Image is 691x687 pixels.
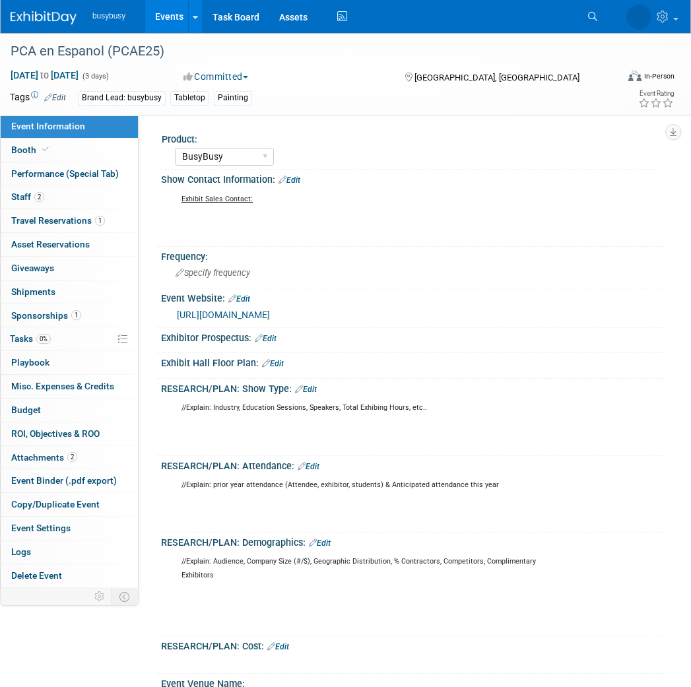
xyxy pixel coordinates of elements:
[11,191,44,202] span: Staff
[1,257,138,280] a: Giveaways
[11,145,51,155] span: Booth
[1,493,138,516] a: Copy/Duplicate Event
[11,428,100,439] span: ROI, Objectives & ROO
[1,375,138,398] a: Misc. Expenses & Credits
[42,146,49,153] i: Booth reservation complete
[279,176,300,185] a: Edit
[11,546,31,557] span: Logs
[1,304,138,327] a: Sponsorships1
[1,280,138,304] a: Shipments
[161,533,665,550] div: RESEARCH/PLAN: Demographics:
[10,90,66,106] td: Tags
[92,11,125,20] span: busybusy
[1,185,138,209] a: Staff2
[11,215,105,226] span: Travel Reservations
[95,216,105,226] span: 1
[11,239,90,249] span: Asset Reservations
[161,288,665,306] div: Event Website:
[177,310,270,320] a: [URL][DOMAIN_NAME]
[181,195,253,203] u: Exhibit Sales Contact:
[11,11,77,24] img: ExhibitDay
[34,192,44,202] span: 2
[161,170,665,187] div: Show Contact Information:
[1,351,138,374] a: Playbook
[71,310,81,320] span: 1
[38,70,51,81] span: to
[295,385,317,394] a: Edit
[228,294,250,304] a: Edit
[161,379,665,396] div: RESEARCH/PLAN: Show Type:
[11,475,117,486] span: Event Binder (.pdf export)
[11,523,71,533] span: Event Settings
[161,328,665,345] div: Exhibitor Prospectus:
[11,263,54,273] span: Giveaways
[1,139,138,162] a: Booth
[176,268,250,278] span: Specify frequency
[1,233,138,256] a: Asset Reservations
[162,129,659,146] div: Product:
[11,310,81,321] span: Sponsorships
[1,469,138,492] a: Event Binder (.pdf export)
[11,405,41,415] span: Budget
[1,422,138,445] a: ROI, Objectives & ROO
[181,557,536,579] sup: //Explain: Audience, Company Size (#/$), Geographic Distribution, % Contractors, Competitors, Com...
[44,93,66,102] a: Edit
[10,333,51,344] span: Tasks
[161,247,665,263] div: Frequency:
[11,357,49,368] span: Playbook
[67,452,77,462] span: 2
[161,353,665,370] div: Exhibit Hall Floor Plan:
[11,452,77,463] span: Attachments
[36,334,51,344] span: 0%
[1,162,138,185] a: Performance (Special Tab)
[298,462,319,471] a: Edit
[11,381,114,391] span: Misc. Expenses & Credits
[11,168,119,179] span: Performance (Special Tab)
[11,499,100,509] span: Copy/Duplicate Event
[161,456,665,473] div: RESEARCH/PLAN: Attendance:
[88,588,112,605] td: Personalize Event Tab Strip
[643,71,675,81] div: In-Person
[214,91,252,105] div: Painting
[626,5,651,30] img: Braden Gillespie
[572,69,675,88] div: Event Format
[638,90,674,97] div: Event Rating
[179,70,253,83] button: Committed
[414,73,579,82] span: [GEOGRAPHIC_DATA], [GEOGRAPHIC_DATA]
[170,91,209,105] div: Tabletop
[1,115,138,138] a: Event Information
[181,403,427,412] sup: //Explain: Industry, Education Sessions, Speakers, Total Exhibing Hours, etc..
[11,121,85,131] span: Event Information
[161,636,665,653] div: RESEARCH/PLAN: Cost:
[262,359,284,368] a: Edit
[309,539,331,548] a: Edit
[255,334,277,343] a: Edit
[267,642,289,651] a: Edit
[81,72,109,81] span: (3 days)
[628,71,642,81] img: Format-Inperson.png
[1,327,138,350] a: Tasks0%
[112,588,139,605] td: Toggle Event Tabs
[1,517,138,540] a: Event Settings
[10,69,79,81] span: [DATE] [DATE]
[1,399,138,422] a: Budget
[11,286,55,297] span: Shipments
[1,540,138,564] a: Logs
[1,564,138,587] a: Delete Event
[1,209,138,232] a: Travel Reservations1
[181,480,499,489] sup: //Explain: prior year attendance (Attendee, exhibitor, students) & Anticipated attendance this year
[78,91,166,105] div: Brand Lead: busybusy
[6,40,609,63] div: PCA en Espanol (PCAE25)
[1,446,138,469] a: Attachments2
[11,570,62,581] span: Delete Event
